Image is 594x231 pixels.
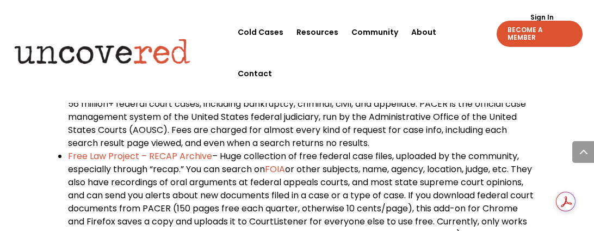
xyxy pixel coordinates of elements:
[524,14,560,21] a: Sign In
[497,21,583,47] a: BECOME A MEMBER
[68,150,519,175] span: – Huge collection of free federal case files, uploaded by the community, especially through “reca...
[68,150,212,162] a: Free Law Project – RECAP Archive
[238,11,283,53] a: Cold Cases
[6,32,199,71] img: Uncovered logo
[296,11,338,53] a: Resources
[238,53,272,94] a: Contact
[411,11,436,53] a: About
[265,163,285,175] a: FOIA
[351,11,398,53] a: Community
[68,84,533,149] span: – Fee-based, unless usage is less than $30 within a quarter or you are an exempted group or indiv...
